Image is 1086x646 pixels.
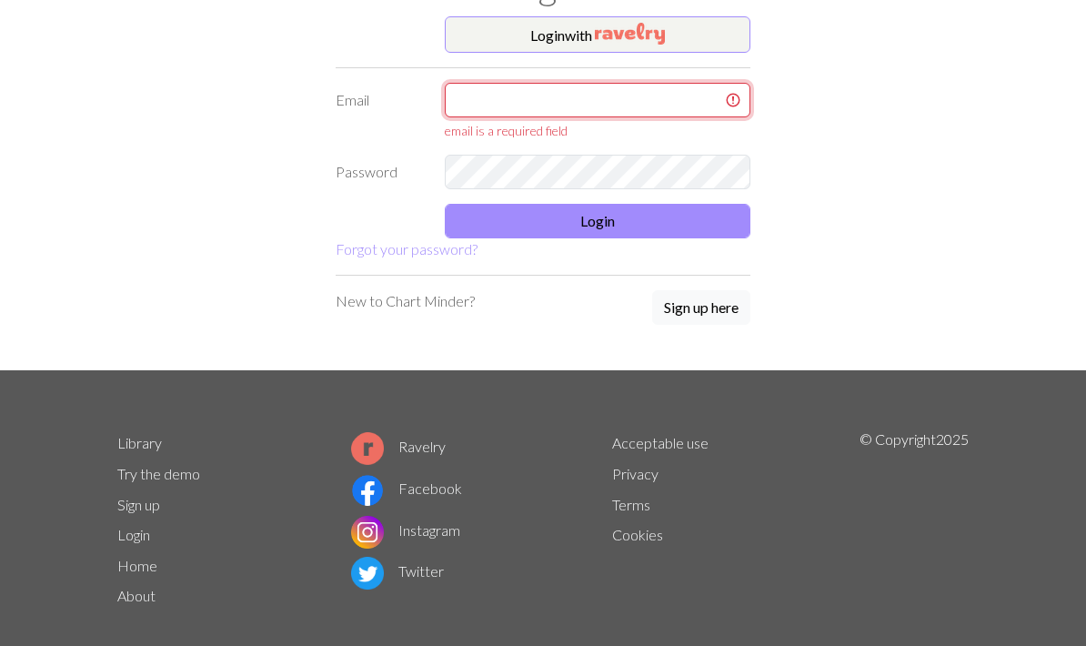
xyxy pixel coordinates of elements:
[351,479,462,497] a: Facebook
[445,16,750,53] button: Loginwith
[612,434,709,451] a: Acceptable use
[325,83,434,140] label: Email
[860,429,969,612] p: © Copyright 2025
[351,562,444,580] a: Twitter
[612,465,659,482] a: Privacy
[117,557,157,574] a: Home
[351,521,460,539] a: Instagram
[117,434,162,451] a: Library
[351,432,384,465] img: Ravelry logo
[336,240,478,257] a: Forgot your password?
[117,587,156,604] a: About
[652,290,750,327] a: Sign up here
[336,290,475,312] p: New to Chart Minder?
[351,557,384,590] img: Twitter logo
[351,474,384,507] img: Facebook logo
[445,204,750,238] button: Login
[612,526,663,543] a: Cookies
[612,496,650,513] a: Terms
[445,121,750,140] div: email is a required field
[117,526,150,543] a: Login
[351,438,446,455] a: Ravelry
[595,23,665,45] img: Ravelry
[117,496,160,513] a: Sign up
[652,290,750,325] button: Sign up here
[117,465,200,482] a: Try the demo
[325,155,434,189] label: Password
[351,516,384,549] img: Instagram logo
